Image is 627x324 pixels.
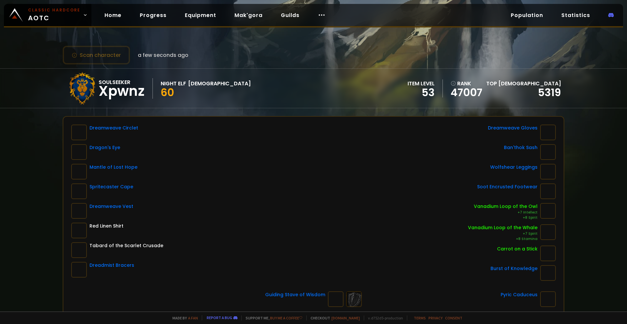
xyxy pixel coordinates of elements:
a: Equipment [180,9,221,22]
img: item-10829 [71,144,87,160]
div: Vanadium Loop of the Owl [474,203,538,210]
div: Dreadmist Bracers [89,262,134,269]
div: Soulseeker [99,78,145,86]
img: item-11662 [540,144,556,160]
div: Night Elf [161,79,186,88]
div: Guiding Stave of Wisdom [265,291,325,298]
img: item-11122 [540,246,556,261]
div: Burst of Knowledge [490,265,538,272]
span: [DEMOGRAPHIC_DATA] [498,80,561,87]
img: item-11989 [540,224,556,240]
a: Guilds [276,9,305,22]
div: Dreamweave Gloves [488,125,538,131]
div: Top [486,79,561,88]
a: Buy me a coffee [270,315,302,320]
a: Consent [445,315,462,320]
a: Population [506,9,548,22]
span: AOTC [28,7,80,23]
span: Checkout [306,315,360,320]
div: +7 Spirit [468,231,538,236]
div: Carrot on a Stick [497,246,538,252]
div: Dragon's Eye [89,144,120,151]
img: item-11623 [71,183,87,199]
span: a few seconds ago [138,51,188,59]
div: rank [451,79,482,88]
img: item-10019 [540,125,556,140]
a: a fan [188,315,198,320]
img: item-22234 [71,164,87,179]
img: item-11932 [328,291,344,307]
div: +8 Spirit [474,215,538,220]
div: Dreamweave Vest [89,203,133,210]
a: Privacy [428,315,442,320]
span: Support me, [241,315,302,320]
img: item-10021 [71,203,87,219]
div: Wolfshear Leggings [490,164,538,171]
div: Dreamweave Circlet [89,125,138,131]
div: Mantle of Lost Hope [89,164,137,171]
a: Classic HardcoreAOTC [4,4,91,26]
a: Mak'gora [229,9,268,22]
div: +8 Stamina [468,236,538,242]
div: Red Linen Shirt [89,223,123,230]
a: Progress [135,9,172,22]
span: v. d752d5 - production [364,315,403,320]
img: item-11832 [540,265,556,281]
img: item-22245 [540,183,556,199]
div: Pyric Caduceus [501,291,538,298]
div: +7 Intellect [474,210,538,215]
a: Home [99,9,127,22]
div: item level [408,79,435,88]
img: item-10041 [71,125,87,140]
img: item-23192 [71,242,87,258]
a: [DOMAIN_NAME] [331,315,360,320]
small: Classic Hardcore [28,7,80,13]
div: Ban'thok Sash [504,144,538,151]
span: 60 [161,85,174,100]
button: Scan character [63,46,130,64]
div: Spritecaster Cape [89,183,133,190]
div: 53 [408,88,435,97]
div: Vanadium Loop of the Whale [468,224,538,231]
img: item-2575 [71,223,87,238]
a: 5319 [538,85,561,100]
div: [DEMOGRAPHIC_DATA] [188,79,251,88]
div: Xpwnz [99,86,145,96]
a: Terms [414,315,426,320]
img: item-11748 [540,291,556,307]
span: Made by [169,315,198,320]
img: item-11989 [540,203,556,219]
div: Soot Encrusted Footwear [477,183,538,190]
a: Statistics [556,9,595,22]
a: Report a bug [207,315,232,320]
div: Tabard of the Scarlet Crusade [89,242,163,249]
img: item-16703 [71,262,87,278]
img: item-13206 [540,164,556,179]
a: 47007 [451,88,482,97]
